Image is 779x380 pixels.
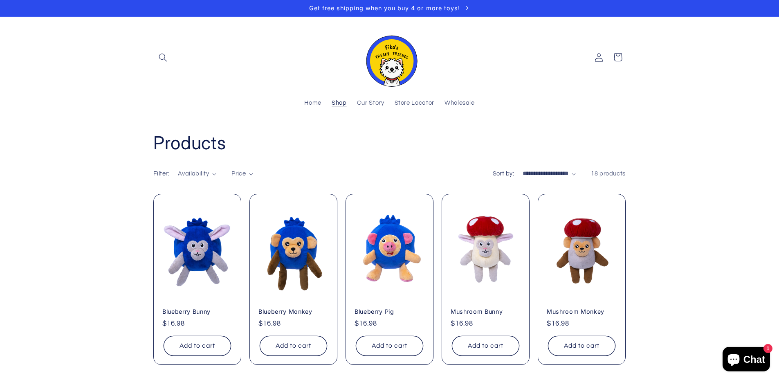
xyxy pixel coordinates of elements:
[591,171,626,177] span: 18 products
[304,99,321,107] span: Home
[352,94,389,112] a: Our Story
[439,94,480,112] a: Wholesale
[153,131,626,155] h1: Products
[164,336,231,356] button: Add to cart
[445,99,475,107] span: Wholesale
[260,336,327,356] button: Add to cart
[452,336,519,356] button: Add to cart
[231,171,246,177] span: Price
[258,308,328,315] a: Blueberry Monkey
[451,308,521,315] a: Mushroom Bunny
[231,169,253,178] summary: Price
[153,169,169,178] h2: Filter:
[299,94,327,112] a: Home
[389,94,439,112] a: Store Locator
[326,94,352,112] a: Shop
[547,308,617,315] a: Mushroom Monkey
[356,336,423,356] button: Add to cart
[355,308,424,315] a: Blueberry Pig
[309,4,460,11] span: Get free shipping when you buy 4 or more toys!
[720,347,772,373] inbox-online-store-chat: Shopify online store chat
[395,99,434,107] span: Store Locator
[178,169,216,178] summary: Availability (0 selected)
[358,25,422,90] a: Fika's Freaky Friends
[153,48,172,67] summary: Search
[162,308,232,315] a: Blueberry Bunny
[332,99,347,107] span: Shop
[361,28,418,87] img: Fika's Freaky Friends
[493,171,514,177] label: Sort by:
[357,99,384,107] span: Our Story
[548,336,615,356] button: Add to cart
[178,171,209,177] span: Availability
